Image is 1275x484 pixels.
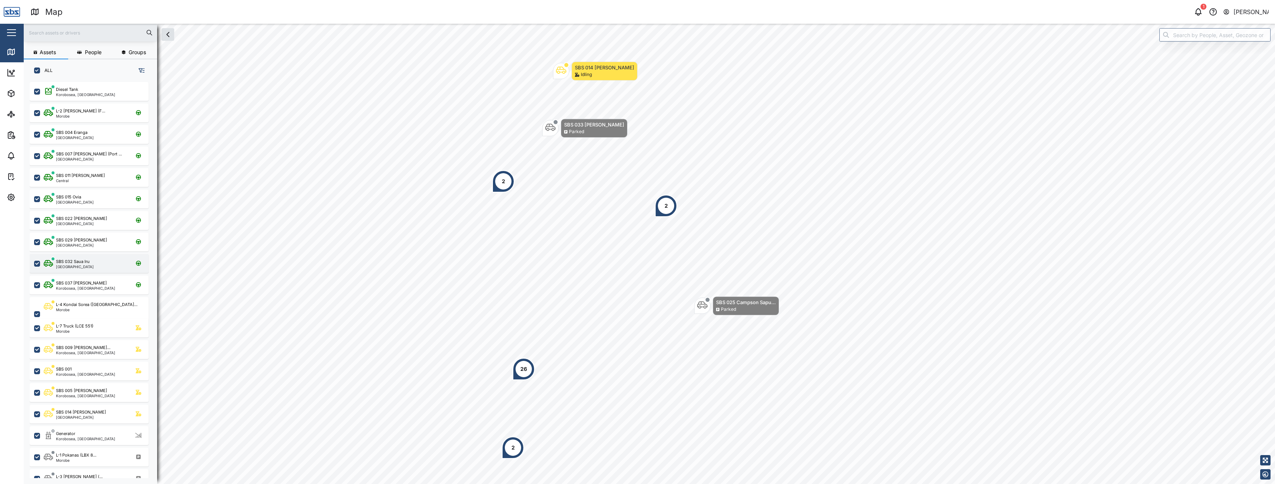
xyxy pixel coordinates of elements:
div: 26 [520,365,527,373]
div: Morobe [56,329,93,333]
div: Korobosea, [GEOGRAPHIC_DATA] [56,351,115,355]
div: SBS 025 Campson Sapu... [716,299,776,306]
div: [GEOGRAPHIC_DATA] [56,157,122,161]
div: Map marker [513,358,535,380]
div: SBS 004 Eranga [56,129,87,136]
div: Map marker [655,195,677,217]
div: Diesel Tank [56,86,78,93]
div: Map marker [502,437,524,459]
div: Parked [721,306,736,313]
div: Assets [19,89,42,98]
div: 2 [511,444,515,452]
div: SBS 022 [PERSON_NAME] [56,215,107,222]
div: Map marker [694,296,779,315]
canvas: Map [24,24,1275,484]
div: Morobe [56,308,138,312]
input: Search assets or drivers [28,27,153,38]
div: L-4 Kondai Sorea ([GEOGRAPHIC_DATA]... [56,302,138,308]
div: [GEOGRAPHIC_DATA] [56,136,94,139]
div: SBS 014 [PERSON_NAME] [575,64,634,71]
div: 1 [1201,4,1206,10]
div: SBS 007 [PERSON_NAME] (Port ... [56,151,122,157]
div: SBS 032 Saua Iru [56,259,90,265]
div: Settings [19,193,46,201]
div: Parked [569,128,584,135]
div: Korobosea, [GEOGRAPHIC_DATA] [56,394,115,398]
div: L-1 Pokanas (LBX 8... [56,452,96,458]
div: SBS 014 [PERSON_NAME] [56,409,106,415]
div: Map marker [553,62,637,80]
label: ALL [40,68,53,73]
div: SBS 029 [PERSON_NAME] [56,237,107,243]
div: [GEOGRAPHIC_DATA] [56,243,107,247]
div: [GEOGRAPHIC_DATA] [56,415,106,419]
div: Map marker [542,119,627,138]
div: Morobe [56,114,105,118]
div: Dashboard [19,69,53,77]
div: [PERSON_NAME] [1233,7,1269,17]
div: Korobosea, [GEOGRAPHIC_DATA] [56,93,115,96]
div: Alarms [19,152,42,160]
div: Tasks [19,172,40,181]
div: Korobosea, [GEOGRAPHIC_DATA] [56,286,115,290]
div: SBS 015 Ovia [56,194,81,200]
span: Assets [40,50,56,55]
span: Groups [129,50,146,55]
div: 2 [502,177,505,185]
div: 2 [665,202,668,210]
div: Map marker [492,170,514,192]
div: L-7 Truck (LCE 551) [56,323,93,329]
div: Morobe [56,458,96,462]
div: SBS 005 [PERSON_NAME] [56,388,107,394]
button: [PERSON_NAME] [1223,7,1269,17]
div: SBS 033 [PERSON_NAME] [564,121,624,128]
div: SBS 011 [PERSON_NAME] [56,172,105,179]
div: L-2 [PERSON_NAME] (F... [56,108,105,114]
div: Map [45,6,63,19]
div: [GEOGRAPHIC_DATA] [56,200,94,204]
span: People [85,50,102,55]
div: Idling [581,71,592,78]
div: L-3 [PERSON_NAME] (... [56,474,103,480]
div: Central [56,179,105,182]
div: Reports [19,131,44,139]
div: [GEOGRAPHIC_DATA] [56,222,107,225]
input: Search by People, Asset, Geozone or Place [1159,28,1271,42]
div: Generator [56,431,75,437]
div: Sites [19,110,37,118]
div: SBS 001 [56,366,72,372]
div: grid [30,79,157,478]
div: SBS 037 [PERSON_NAME] [56,280,107,286]
div: Map [19,48,36,56]
div: [GEOGRAPHIC_DATA] [56,265,94,269]
div: Korobosea, [GEOGRAPHIC_DATA] [56,372,115,376]
img: Main Logo [4,4,20,20]
div: SBS 009 [PERSON_NAME]... [56,345,110,351]
div: Korobosea, [GEOGRAPHIC_DATA] [56,437,115,441]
